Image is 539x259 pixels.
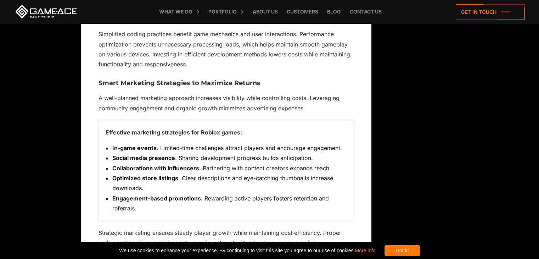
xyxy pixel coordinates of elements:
li: . Limited-time challenges attract players and encourage engagement. [112,143,347,153]
li: . Sharing development progress builds anticipation. [112,153,347,163]
li: . Rewarding active players fosters retention and referrals. [112,193,347,214]
p: Strategic marketing ensures steady player growth while maintaining cost efficiency. Proper audien... [99,228,354,248]
p: A well-planned marketing approach increases visibility while controlling costs. Leveraging commun... [99,93,354,113]
li: . Clear descriptions and eye-catching thumbnails increase downloads. [112,173,347,193]
a: Get in touch [456,4,525,20]
li: . Partnering with content creators expands reach. [112,163,347,173]
div: Got it! [384,245,420,256]
p: Effective marketing strategies for Roblox games: [106,127,347,137]
p: Simplified coding practices benefit game mechanics and user interactions. Performance optimizatio... [99,29,354,70]
span: We use cookies to enhance your experience. By continuing to visit this site you agree to our use ... [119,245,375,256]
strong: Optimized store listings [112,175,178,182]
strong: In-game events [112,144,157,151]
strong: Engagement-based promotions [112,195,201,202]
strong: Social media presence [112,154,175,161]
h3: Smart Marketing Strategies to Maximize Returns [99,80,354,87]
strong: Collaborations with influencers [112,165,199,172]
a: More info [355,248,375,253]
